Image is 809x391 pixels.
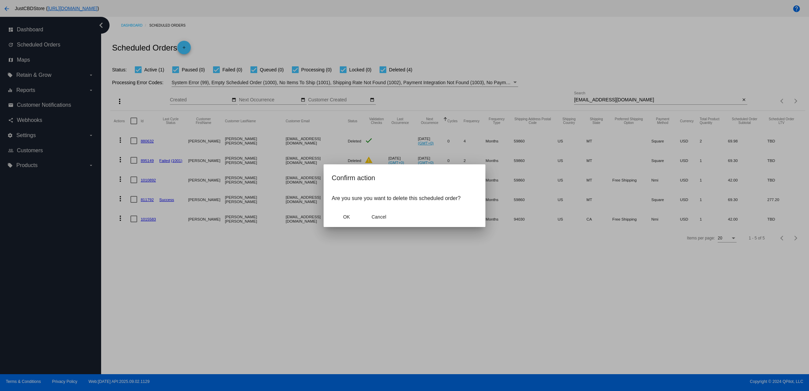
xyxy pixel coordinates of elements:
span: Cancel [371,214,386,220]
span: OK [343,214,350,220]
button: Close dialog [364,211,394,223]
h2: Confirm action [332,172,477,183]
p: Are you sure you want to delete this scheduled order? [332,195,477,201]
button: Close dialog [332,211,361,223]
